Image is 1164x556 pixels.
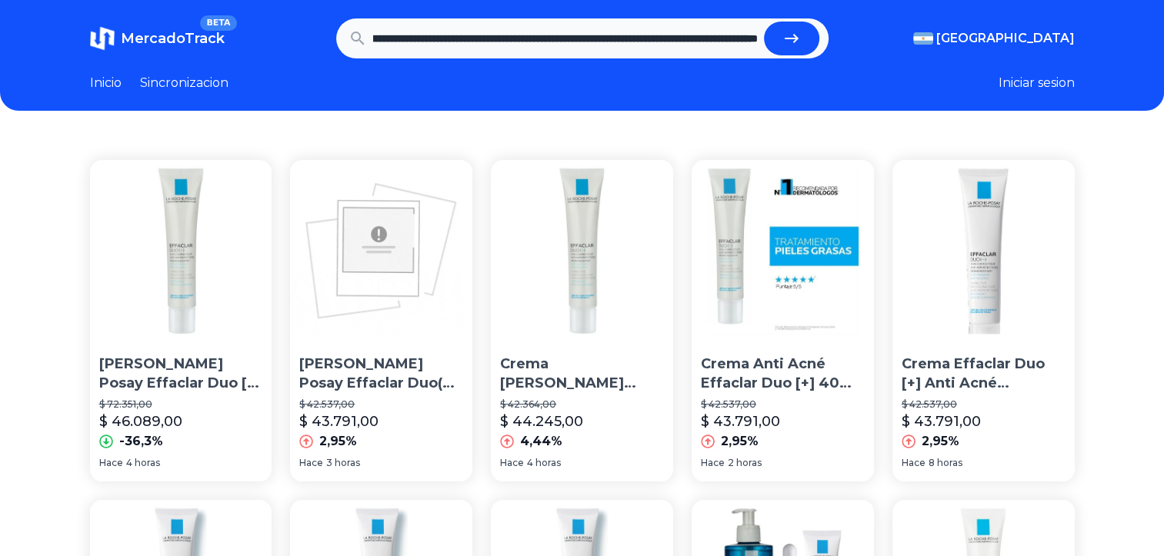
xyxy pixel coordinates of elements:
[500,355,664,393] p: Crema [PERSON_NAME] Posay Effaclar Duo (+) Pieles Grasas X 40 Ml
[922,432,959,451] p: 2,95%
[913,29,1075,48] button: [GEOGRAPHIC_DATA]
[892,160,1075,481] a: Crema Effaclar Duo [+] Anti Acné La Roche PosayCrema Effaclar Duo [+] Anti Acné [PERSON_NAME] Pos...
[692,160,874,342] img: Crema Anti Acné Effaclar Duo [+] 40 Ml La Roche Posay
[99,398,263,411] p: $ 72.351,00
[119,432,163,451] p: -36,3%
[936,29,1075,48] span: [GEOGRAPHIC_DATA]
[90,74,122,92] a: Inicio
[326,457,360,469] span: 3 horas
[902,457,926,469] span: Hace
[701,398,865,411] p: $ 42.537,00
[902,398,1066,411] p: $ 42.537,00
[299,457,323,469] span: Hace
[299,398,463,411] p: $ 42.537,00
[90,26,115,51] img: MercadoTrack
[728,457,762,469] span: 2 horas
[527,457,561,469] span: 4 horas
[126,457,160,469] span: 4 horas
[90,26,225,51] a: MercadoTrackBETA
[99,411,182,432] p: $ 46.089,00
[902,355,1066,393] p: Crema Effaclar Duo [+] Anti Acné [PERSON_NAME] Posay
[500,411,583,432] p: $ 44.245,00
[200,15,236,31] span: BETA
[90,160,272,342] img: La Roche Posay Effaclar Duo [+] Crema Correctora Acné Puntos Negros Pieles Grasas
[892,160,1075,342] img: Crema Effaclar Duo [+] Anti Acné La Roche Posay
[701,457,725,469] span: Hace
[121,30,225,47] span: MercadoTrack
[929,457,962,469] span: 8 horas
[290,160,472,342] img: La Roche Posay Effaclar Duo(+) X 40ml
[500,457,524,469] span: Hace
[692,160,874,481] a: Crema Anti Acné Effaclar Duo [+] 40 Ml La Roche PosayCrema Anti Acné Effaclar Duo [+] 40 [PERSON_...
[99,355,263,393] p: [PERSON_NAME] Posay Effaclar Duo [+] Crema Correctora Acné Puntos Negros Pieles Grasas
[520,432,562,451] p: 4,44%
[701,355,865,393] p: Crema Anti Acné Effaclar Duo [+] 40 [PERSON_NAME] Posay
[500,398,664,411] p: $ 42.364,00
[902,411,981,432] p: $ 43.791,00
[491,160,673,481] a: Crema La Roche Posay Effaclar Duo (+) Pieles Grasas X 40 MlCrema [PERSON_NAME] Posay Effaclar Duo...
[299,355,463,393] p: [PERSON_NAME] Posay Effaclar Duo(+) X 40ml
[319,432,357,451] p: 2,95%
[701,411,780,432] p: $ 43.791,00
[491,160,673,342] img: Crema La Roche Posay Effaclar Duo (+) Pieles Grasas X 40 Ml
[290,160,472,481] a: La Roche Posay Effaclar Duo(+) X 40ml[PERSON_NAME] Posay Effaclar Duo(+) X 40ml$ 42.537,00$ 43.79...
[90,160,272,481] a: La Roche Posay Effaclar Duo [+] Crema Correctora Acné Puntos Negros Pieles Grasas[PERSON_NAME] Po...
[99,457,123,469] span: Hace
[299,411,379,432] p: $ 43.791,00
[721,432,759,451] p: 2,95%
[999,74,1075,92] button: Iniciar sesion
[913,32,933,45] img: Argentina
[140,74,228,92] a: Sincronizacion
